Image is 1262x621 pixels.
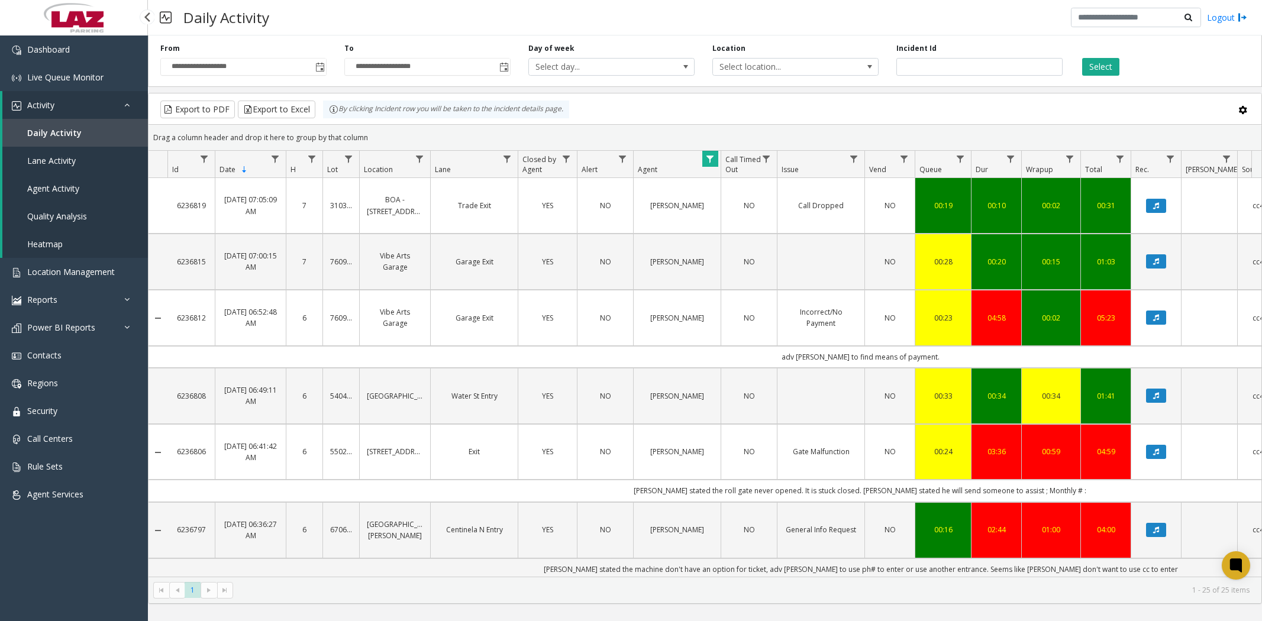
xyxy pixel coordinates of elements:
span: YES [542,391,553,401]
div: 00:02 [1029,312,1073,324]
span: NO [885,200,896,211]
a: 6236797 [175,524,208,535]
a: NO [585,446,626,457]
a: Location Filter Menu [412,151,428,167]
span: Closed by Agent [522,154,556,174]
span: YES [542,257,553,267]
span: Date [220,164,235,174]
a: 6 [293,312,315,324]
span: NO [885,313,896,323]
span: Heatmap [27,238,63,250]
a: NO [728,256,770,267]
span: Location Management [27,266,115,277]
a: BOA - [STREET_ADDRESS] [367,194,423,216]
span: NO [885,525,896,535]
a: Collapse Details [149,526,167,535]
a: NO [728,200,770,211]
a: 01:41 [1088,390,1124,402]
a: 04:00 [1088,524,1124,535]
a: 550278 [330,446,352,457]
a: 00:15 [1029,256,1073,267]
a: 00:20 [979,256,1014,267]
a: Queue Filter Menu [953,151,969,167]
a: NO [728,312,770,324]
span: Sortable [240,165,249,174]
a: NO [728,446,770,457]
a: NO [585,200,626,211]
span: Activity [27,99,54,111]
a: Gate Malfunction [785,446,857,457]
span: Live Queue Monitor [27,72,104,83]
a: YES [525,312,570,324]
a: 540426 [330,390,352,402]
a: NO [585,312,626,324]
a: 6 [293,446,315,457]
div: 03:36 [979,446,1014,457]
a: Daily Activity [2,119,148,147]
a: Vend Filter Menu [896,151,912,167]
a: [DATE] 06:52:48 AM [222,306,279,329]
a: 00:28 [922,256,964,267]
a: 7 [293,200,315,211]
a: 00:34 [979,390,1014,402]
a: 00:10 [979,200,1014,211]
span: NO [885,257,896,267]
a: NO [872,446,908,457]
span: Call Centers [27,433,73,444]
a: Agent Filter Menu [702,151,718,167]
img: 'icon' [12,490,21,500]
a: 6 [293,390,315,402]
img: 'icon' [12,379,21,389]
a: Centinela N Entry [438,524,511,535]
a: [PERSON_NAME] [641,256,714,267]
a: Id Filter Menu [196,151,212,167]
span: YES [542,525,553,535]
button: Export to PDF [160,101,235,118]
span: Agent [638,164,657,174]
a: 00:59 [1029,446,1073,457]
span: Lane [435,164,451,174]
span: YES [542,447,553,457]
button: Select [1082,58,1119,76]
span: Dashboard [27,44,70,55]
div: 00:02 [1029,200,1073,211]
a: 00:19 [922,200,964,211]
span: Agent Services [27,489,83,500]
a: NO [585,390,626,402]
span: Dur [976,164,988,174]
a: Date Filter Menu [267,151,283,167]
img: 'icon' [12,435,21,444]
a: 7 [293,256,315,267]
div: By clicking Incident row you will be taken to the incident details page. [323,101,569,118]
a: 02:44 [979,524,1014,535]
a: Lane Activity [2,147,148,174]
a: NO [585,256,626,267]
a: 6236808 [175,390,208,402]
a: Quality Analysis [2,202,148,230]
a: 00:34 [1029,390,1073,402]
a: NO [585,524,626,535]
a: 00:31 [1088,200,1124,211]
div: 05:23 [1088,312,1124,324]
span: H [291,164,296,174]
a: NO [872,200,908,211]
a: Collapse Details [149,448,167,457]
a: [GEOGRAPHIC_DATA][PERSON_NAME] [367,519,423,541]
a: 04:59 [1088,446,1124,457]
a: 00:23 [922,312,964,324]
a: YES [525,256,570,267]
a: Call Timed Out Filter Menu [759,151,774,167]
a: Water St Entry [438,390,511,402]
a: 00:24 [922,446,964,457]
span: Page 1 [185,582,201,598]
a: YES [525,524,570,535]
a: Exit [438,446,511,457]
a: Vibe Arts Garage [367,250,423,273]
span: Total [1085,164,1102,174]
